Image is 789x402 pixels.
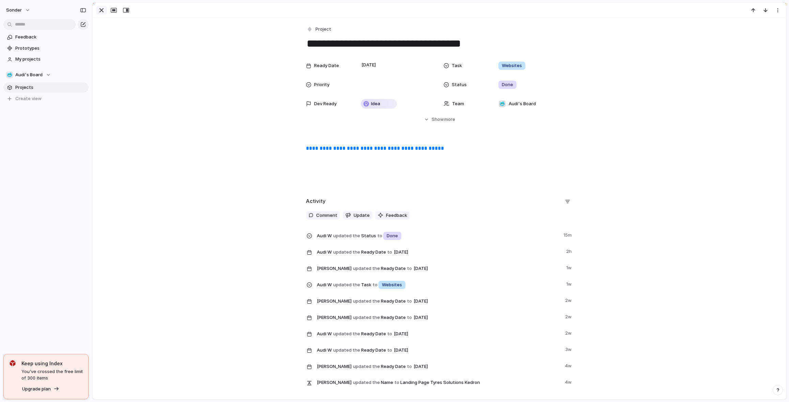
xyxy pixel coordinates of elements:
a: Prototypes [3,43,89,53]
span: 1w [566,279,573,288]
span: updated the [353,314,380,321]
span: sonder [6,7,22,14]
span: [PERSON_NAME] [317,363,352,370]
span: [DATE] [412,363,430,371]
span: Projects [15,84,86,91]
span: [DATE] [412,313,430,322]
button: Create view [3,94,89,104]
span: Ready Date [317,296,561,306]
span: Create view [15,95,42,102]
span: to [387,331,392,337]
span: Audi W [317,331,332,337]
span: to [387,347,392,354]
button: Showmore [306,113,573,126]
button: Comment [306,211,340,220]
span: Task [317,279,562,290]
span: [PERSON_NAME] [317,298,352,305]
span: Websites [382,282,402,288]
span: updated the [333,249,360,256]
span: Comment [316,212,337,219]
span: 2w [565,312,573,320]
span: Audi W [317,249,332,256]
a: My projects [3,54,89,64]
span: 3w [565,345,573,353]
span: 2w [565,328,573,337]
span: to [377,232,382,239]
span: Idea [371,100,380,107]
button: sonder [3,5,34,16]
span: updated the [353,379,380,386]
span: to [407,265,412,272]
span: Ready Date [317,345,561,355]
span: Feedback [15,34,86,41]
span: updated the [353,298,380,305]
span: 2h [566,247,573,255]
span: [DATE] [392,346,410,354]
span: Upgrade plan [22,386,51,392]
span: updated the [333,347,360,354]
span: [DATE] [360,61,378,69]
span: updated the [353,363,380,370]
span: 2w [565,296,573,304]
a: Projects [3,82,89,93]
span: 4w [565,377,573,386]
span: Project [315,26,331,33]
span: Audi W [317,282,332,288]
span: 1w [566,263,573,271]
span: Priority [314,81,329,88]
span: Ready Date [314,62,339,69]
span: Audi W [317,232,332,239]
span: Keep using Index [21,360,83,367]
span: Ready Date [317,312,561,322]
span: updated the [353,265,380,272]
div: 🥶 [499,100,506,107]
h2: Activity [306,197,326,205]
span: Ready Date [317,361,561,371]
button: 🥶Audi's Board [3,70,89,80]
a: Feedback [3,32,89,42]
span: Name Landing Page Tyres Solutions Kedron [317,377,561,387]
span: Task [452,62,462,69]
span: Dev Ready [314,100,337,107]
span: to [394,379,399,386]
span: updated the [333,282,360,288]
span: [DATE] [392,248,410,256]
span: Done [502,81,513,88]
span: 15m [563,230,573,239]
span: to [407,314,412,321]
span: Team [452,100,464,107]
span: [PERSON_NAME] [317,314,352,321]
span: [DATE] [392,330,410,338]
span: Ready Date [317,328,561,339]
span: to [373,282,377,288]
span: more [444,116,455,123]
span: You've crossed the free limit of 300 items [21,368,83,382]
span: My projects [15,56,86,63]
span: Done [387,232,398,239]
span: 4w [565,361,573,369]
span: to [407,363,412,370]
span: Feedback [386,212,407,219]
div: 🥶 [6,71,13,78]
span: Audi's Board [15,71,43,78]
span: Show [432,116,444,123]
span: Ready Date [317,247,562,257]
span: [DATE] [412,264,430,273]
span: Update [354,212,370,219]
span: [DATE] [412,297,430,305]
span: to [387,249,392,256]
span: Audi W [317,347,332,354]
span: Status [452,81,467,88]
button: Update [343,211,372,220]
button: Feedback [375,211,410,220]
span: to [407,298,412,305]
button: Upgrade plan [20,384,61,394]
span: Websites [502,62,522,69]
span: Audi's Board [509,100,536,107]
span: Ready Date [317,263,562,273]
span: updated the [333,232,360,239]
span: [PERSON_NAME] [317,379,352,386]
span: Status [317,230,559,241]
span: [PERSON_NAME] [317,265,352,272]
span: updated the [333,331,360,337]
